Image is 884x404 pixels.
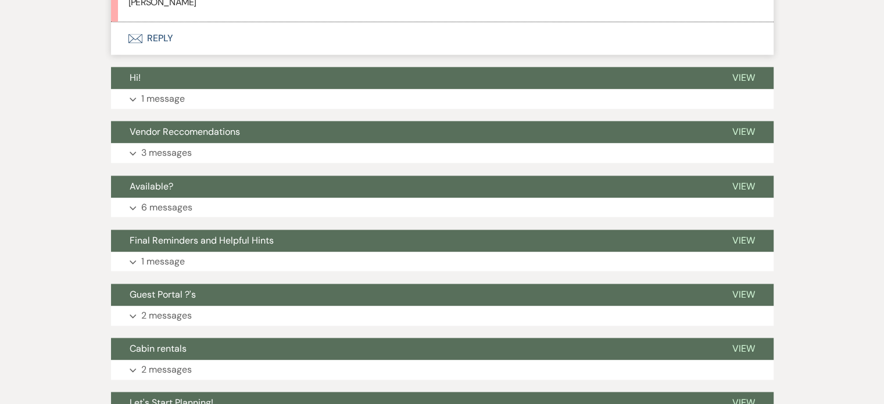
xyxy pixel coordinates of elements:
button: 2 messages [111,306,774,326]
span: Hi! [130,71,141,84]
span: Vendor Reccomendations [130,126,240,138]
button: View [714,176,774,198]
button: View [714,67,774,89]
button: 6 messages [111,198,774,217]
button: Cabin rentals [111,338,714,360]
p: 2 messages [141,308,192,323]
button: View [714,284,774,306]
button: View [714,230,774,252]
span: View [732,288,755,301]
button: Available? [111,176,714,198]
button: View [714,338,774,360]
button: Hi! [111,67,714,89]
span: Guest Portal ?'s [130,288,196,301]
button: 1 message [111,252,774,271]
span: Available? [130,180,173,192]
p: 3 messages [141,145,192,160]
span: View [732,234,755,246]
p: 1 message [141,254,185,269]
button: 2 messages [111,360,774,380]
button: 1 message [111,89,774,109]
p: 2 messages [141,362,192,377]
p: 6 messages [141,200,192,215]
span: View [732,126,755,138]
button: Reply [111,22,774,55]
span: View [732,71,755,84]
button: View [714,121,774,143]
button: Vendor Reccomendations [111,121,714,143]
p: 1 message [141,91,185,106]
button: 3 messages [111,143,774,163]
span: View [732,180,755,192]
button: Final Reminders and Helpful Hints [111,230,714,252]
span: View [732,342,755,355]
button: Guest Portal ?'s [111,284,714,306]
span: Cabin rentals [130,342,187,355]
span: Final Reminders and Helpful Hints [130,234,274,246]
